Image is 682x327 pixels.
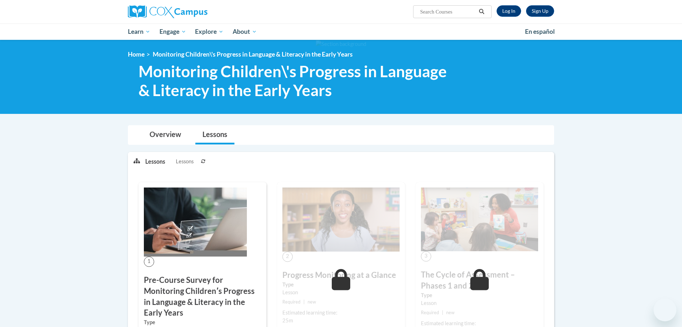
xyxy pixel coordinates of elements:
img: Course Image [282,188,400,252]
iframe: Button to launch messaging window [654,299,676,321]
span: Required [421,310,439,315]
p: Lessons [145,158,165,165]
div: Lesson [421,299,538,307]
span: 3 [421,251,431,262]
label: Type [421,291,538,299]
a: Engage [155,23,191,40]
a: Home [128,51,145,58]
span: | [303,299,305,305]
img: Course Image [144,188,247,257]
span: Monitoring Children\'s Progress in Language & Literacy in the Early Years [153,51,353,58]
div: Main menu [117,23,565,40]
a: Log In [497,5,521,17]
a: Cox Campus [128,5,263,18]
span: new [308,299,316,305]
span: En español [525,28,555,35]
img: Course Image [421,188,538,251]
span: Lessons [176,158,194,165]
h3: Progress Monitoring at a Glance [282,270,400,281]
input: Search Courses [420,7,476,16]
span: 25m [282,317,293,323]
img: Section background [316,40,366,48]
a: Learn [123,23,155,40]
span: Explore [195,27,223,36]
span: 1 [144,257,154,267]
div: Lesson [282,289,400,296]
a: About [228,23,261,40]
h3: Pre-Course Survey for Monitoring Childrenʹs Progress in Language & Literacy in the Early Years [144,275,261,318]
span: new [446,310,455,315]
span: Required [282,299,301,305]
img: Cox Campus [128,5,207,18]
button: Search [476,7,487,16]
span: Learn [128,27,150,36]
a: Lessons [195,126,234,144]
a: Register [526,5,554,17]
h3: The Cycle of Assessment – Phases 1 and 2 [421,269,538,291]
a: En español [520,24,559,39]
div: Estimated learning time: [282,309,400,317]
a: Overview [142,126,188,144]
label: Type [282,281,400,289]
a: Explore [190,23,228,40]
span: Engage [159,27,186,36]
label: Type [144,318,261,326]
span: 2 [282,252,293,262]
span: | [442,310,443,315]
span: Monitoring Children\'s Progress in Language & Literacy in the Early Years [139,62,456,100]
span: About [233,27,257,36]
